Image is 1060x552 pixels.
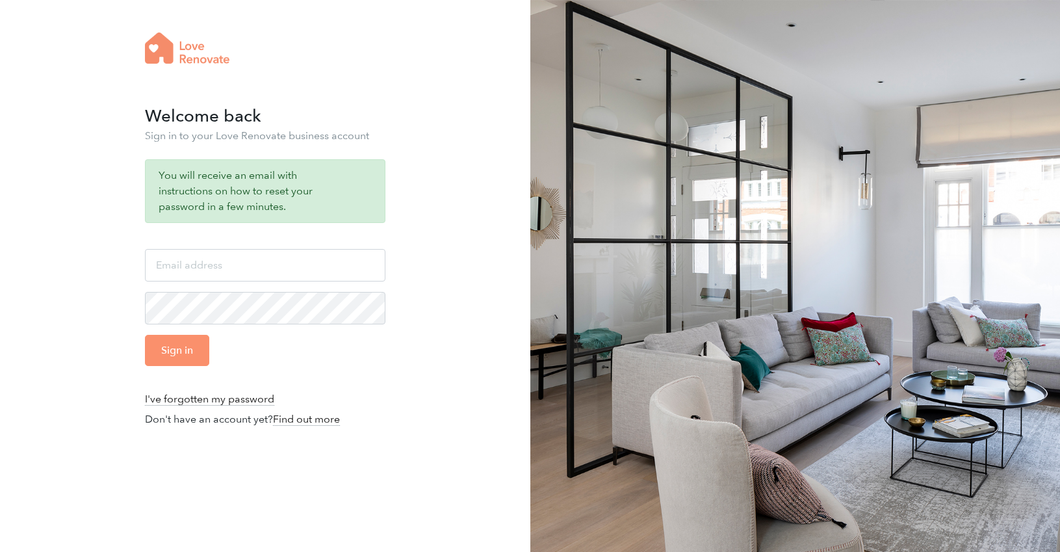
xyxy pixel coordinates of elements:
[273,413,340,426] a: Find out more
[145,412,385,427] p: Don't have an account yet?
[145,109,385,124] h3: Welcome back
[145,33,229,64] img: logo-full-wording-79bf5e73d291cfab37555a613d54981bc2efa348f0f5dcbc052162c5c15522e6.png
[145,393,274,406] a: I've forgotten my password
[145,159,385,223] div: You will receive an email with instructions on how to reset your password in a few minutes.
[145,129,385,143] p: Sign in to your Love Renovate business account
[145,335,209,366] input: Sign in
[145,249,385,282] input: Email address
